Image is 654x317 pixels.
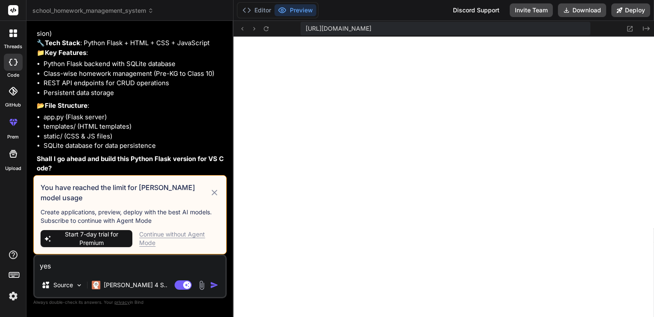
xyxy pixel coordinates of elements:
span: Start 7-day trial for Premium [54,230,129,247]
span: school_homework_management_system [32,6,154,15]
li: templates/ (HTML templates) [44,122,225,132]
strong: Tech Stack [45,39,80,47]
h3: You have reached the limit for [PERSON_NAME] model usage [41,182,210,203]
li: Python Flask backend with SQLite database [44,59,225,69]
img: Claude 4 Sonnet [92,281,100,289]
label: threads [4,43,22,50]
label: GitHub [5,101,21,109]
p: Create applications, preview, deploy with the best AI models. Subscribe to continue with Agent Mode [41,208,219,225]
iframe: Preview [234,37,654,317]
img: icon [210,281,219,289]
label: Upload [5,165,21,172]
button: Deploy [611,3,650,17]
p: 🔹 : School Homework Management System (Flask Version) 🔧 : Python Flask + HTML + CSS + JavaScript 📁 : [37,19,225,58]
li: Persistent data storage [44,88,225,98]
p: Source [53,281,73,289]
span: [URL][DOMAIN_NAME] [306,24,371,33]
label: prem [7,133,19,141]
div: Discord Support [448,3,505,17]
p: Always double-check its answers. Your in Bind [33,298,227,306]
li: Class-wise homework management (Pre-KG to Class 10) [44,69,225,79]
img: attachment [197,280,207,290]
li: REST API endpoints for CRUD operations [44,78,225,88]
button: Download [558,3,606,17]
img: Pick Models [76,282,83,289]
p: 📂 : [37,101,225,111]
button: Editor [239,4,274,16]
strong: File Structure [45,101,88,110]
img: settings [6,289,20,303]
button: Preview [274,4,316,16]
strong: Key Features [45,49,86,57]
li: app.py (Flask server) [44,112,225,122]
strong: Shall I go ahead and build this Python Flask version for VS Code? [37,155,224,173]
textarea: yes [35,256,225,273]
span: privacy [114,300,130,305]
button: Invite Team [510,3,553,17]
p: [PERSON_NAME] 4 S.. [104,281,167,289]
button: Start 7-day trial for Premium [41,230,132,247]
label: code [7,72,19,79]
li: static/ (CSS & JS files) [44,132,225,141]
div: Continue without Agent Mode [139,230,219,247]
li: SQLite database for data persistence [44,141,225,151]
